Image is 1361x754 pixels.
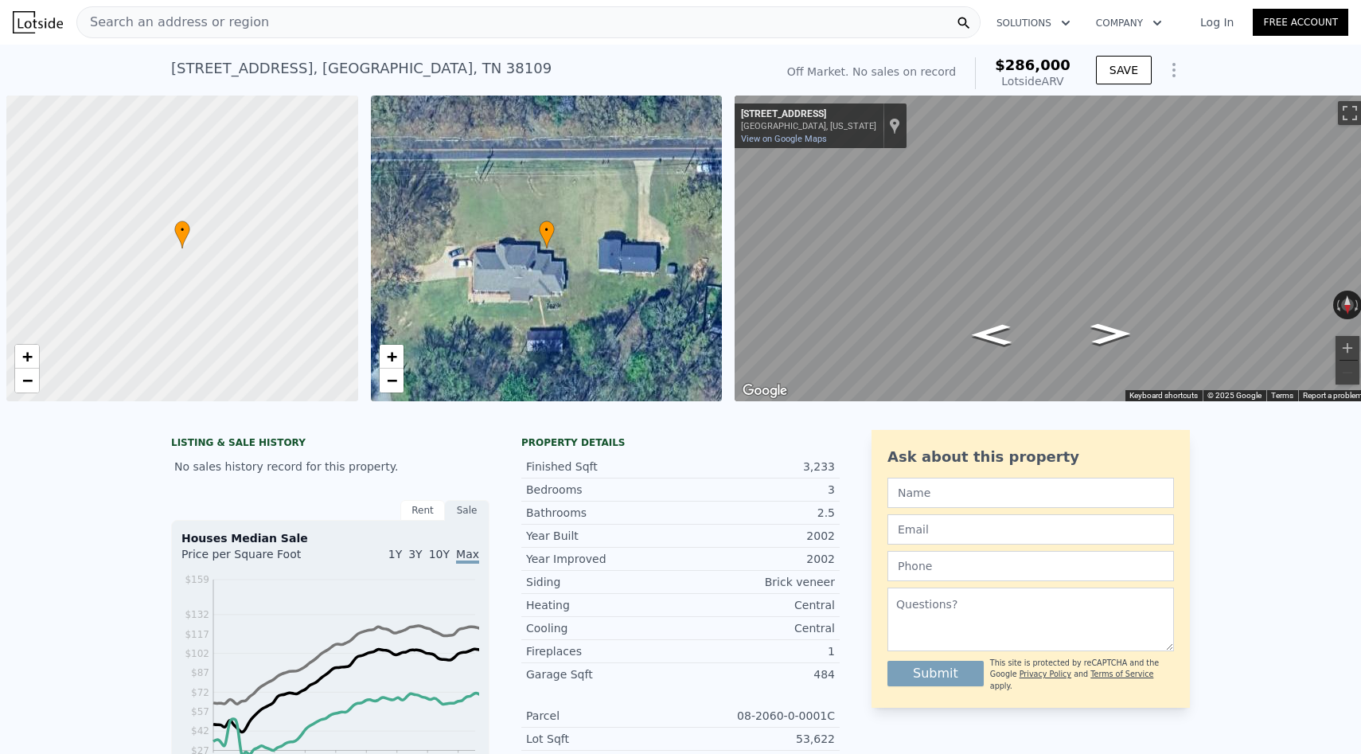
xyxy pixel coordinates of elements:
[13,11,63,33] img: Lotside
[174,223,190,237] span: •
[1336,361,1359,385] button: Zoom out
[526,666,680,682] div: Garage Sqft
[739,381,791,401] img: Google
[1207,391,1262,400] span: © 2025 Google
[995,57,1070,73] span: $286,000
[191,667,209,678] tspan: $87
[680,597,835,613] div: Central
[388,548,402,561] span: 1Y
[887,661,984,686] button: Submit
[456,548,479,564] span: Max
[185,574,209,585] tspan: $159
[741,134,827,144] a: View on Google Maps
[171,436,489,452] div: LISTING & SALE HISTORY
[526,528,680,544] div: Year Built
[1096,56,1152,84] button: SAVE
[526,482,680,498] div: Bedrooms
[1129,390,1198,401] button: Keyboard shortcuts
[526,620,680,636] div: Cooling
[526,459,680,475] div: Finished Sqft
[1083,9,1175,37] button: Company
[680,528,835,544] div: 2002
[539,223,555,237] span: •
[521,436,840,449] div: Property details
[191,706,209,717] tspan: $57
[984,9,1083,37] button: Solutions
[680,731,835,747] div: 53,622
[680,459,835,475] div: 3,233
[526,574,680,590] div: Siding
[1090,670,1153,678] a: Terms of Service
[680,574,835,590] div: Brick veneer
[386,346,396,366] span: +
[526,505,680,521] div: Bathrooms
[1253,9,1348,36] a: Free Account
[22,370,33,390] span: −
[526,551,680,567] div: Year Improved
[185,629,209,640] tspan: $117
[445,500,489,521] div: Sale
[680,666,835,682] div: 484
[954,319,1028,350] path: Go East, W Shelby Dr
[680,482,835,498] div: 3
[15,369,39,393] a: Zoom out
[741,121,876,131] div: [GEOGRAPHIC_DATA], [US_STATE]
[887,514,1174,545] input: Email
[1158,54,1190,86] button: Show Options
[1020,670,1071,678] a: Privacy Policy
[1074,318,1148,350] path: Go West, W Shelby Dr
[680,620,835,636] div: Central
[526,708,680,724] div: Parcel
[526,643,680,659] div: Fireplaces
[1336,336,1359,360] button: Zoom in
[185,648,209,659] tspan: $102
[174,221,190,248] div: •
[380,345,404,369] a: Zoom in
[22,346,33,366] span: +
[526,731,680,747] div: Lot Sqft
[526,597,680,613] div: Heating
[181,530,479,546] div: Houses Median Sale
[191,687,209,698] tspan: $72
[191,725,209,736] tspan: $42
[171,452,489,481] div: No sales history record for this property.
[386,370,396,390] span: −
[887,478,1174,508] input: Name
[429,548,450,561] span: 10Y
[680,643,835,659] div: 1
[1341,291,1354,319] button: Reset the view
[181,546,330,572] div: Price per Square Foot
[680,505,835,521] div: 2.5
[887,446,1174,468] div: Ask about this property
[15,345,39,369] a: Zoom in
[995,73,1070,89] div: Lotside ARV
[787,64,956,80] div: Off Market. No sales on record
[408,548,422,561] span: 3Y
[680,708,835,724] div: 08-2060-0-0001C
[380,369,404,393] a: Zoom out
[539,221,555,248] div: •
[887,551,1174,581] input: Phone
[741,108,876,121] div: [STREET_ADDRESS]
[680,551,835,567] div: 2002
[185,609,209,620] tspan: $132
[889,117,900,135] a: Show location on map
[1271,391,1293,400] a: Terms (opens in new tab)
[990,658,1174,692] div: This site is protected by reCAPTCHA and the Google and apply.
[400,500,445,521] div: Rent
[77,13,269,32] span: Search an address or region
[1333,291,1342,319] button: Rotate counterclockwise
[1181,14,1253,30] a: Log In
[739,381,791,401] a: Open this area in Google Maps (opens a new window)
[171,57,552,80] div: [STREET_ADDRESS] , [GEOGRAPHIC_DATA] , TN 38109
